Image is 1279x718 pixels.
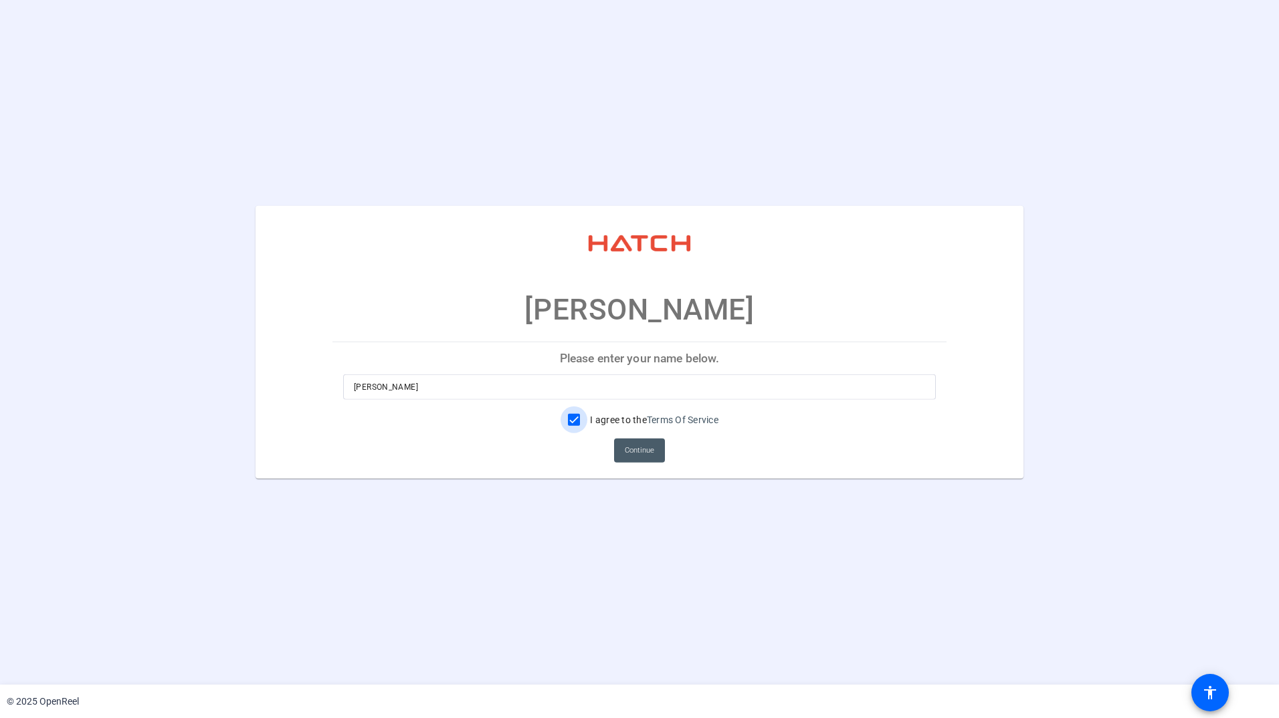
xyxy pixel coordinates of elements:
span: Continue [625,441,654,461]
label: I agree to the [587,413,718,427]
p: [PERSON_NAME] [524,287,754,332]
div: © 2025 OpenReel [7,695,79,709]
mat-icon: accessibility [1202,685,1218,701]
button: Continue [614,439,665,463]
a: Terms Of Service [647,414,718,425]
img: company-logo [573,219,706,267]
p: Please enter your name below. [332,342,947,374]
input: Enter your name [354,379,925,395]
